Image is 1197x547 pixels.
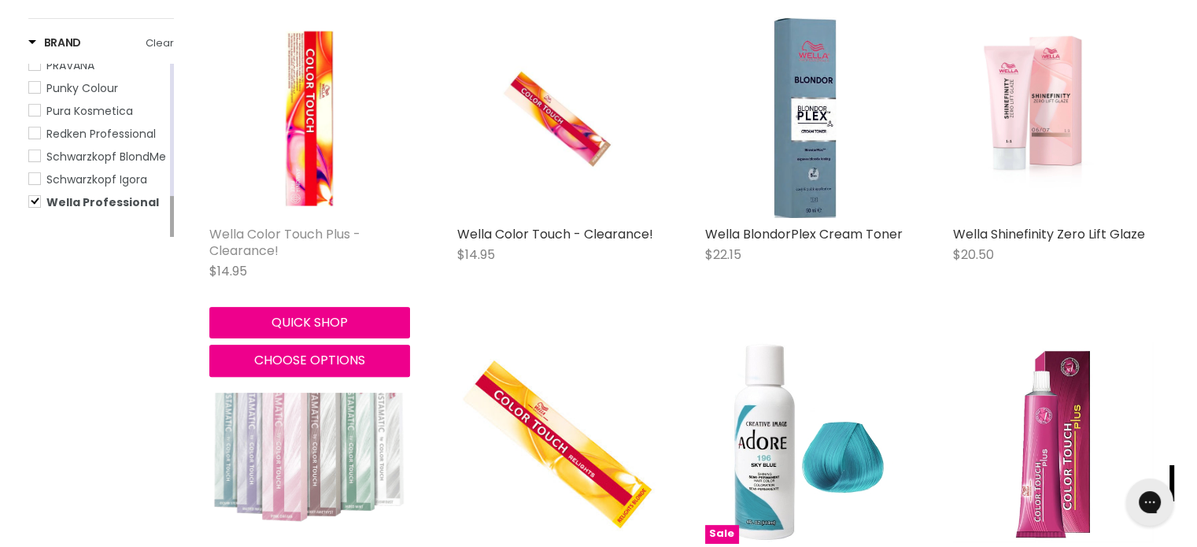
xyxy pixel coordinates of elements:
a: Punky Colour [28,79,167,97]
button: Quick shop [209,307,410,338]
a: Schwarzkopf BlondMe [28,148,167,165]
img: Wella Color Touch - Clearance! [490,17,623,218]
h3: Brand [28,35,82,50]
a: Pura Kosmetica [28,102,167,120]
img: Wella Color Touch Instamatic - Clearance! [209,342,410,543]
span: Sale [705,525,738,543]
a: Wella BlondorPlex Cream Toner [705,17,906,218]
span: Pura Kosmetica [46,103,133,119]
span: $14.95 [457,246,495,264]
span: $20.50 [953,246,994,264]
img: Wella Color Touch Plus - Clearance! [209,17,410,218]
span: $22.15 [705,246,741,264]
iframe: Gorgias live chat messenger [1118,473,1181,531]
span: Redken Professional [46,126,156,142]
img: Wella Color Touch Relights - Clearance! [457,354,658,531]
img: Wella BlondorPlex Cream Toner [774,17,836,218]
img: Adore Semi Permanent Hair Colour Sky Blue [705,342,906,543]
img: Wella Shinefinity Zero Lift Glaze [953,17,1154,218]
a: Wella Color Touch Relights - Clearance! [457,342,658,543]
a: Wella Professional [28,194,167,211]
span: Schwarzkopf Igora [46,172,147,187]
a: Wella Color Touch Plus - Clearance! [209,225,360,260]
span: PRAVANA [46,57,94,73]
a: Wella Color Touch - Clearance! [457,225,653,243]
a: Adore Semi Permanent Hair Colour Sky BlueSale [705,342,906,543]
button: Choose options [209,345,410,376]
a: Clear [146,35,174,52]
span: Schwarzkopf BlondMe [46,149,166,164]
a: Wella BlondorPlex Cream Toner [705,225,903,243]
a: Wella Shinefinity Zero Lift Glaze [953,225,1145,243]
span: Choose options [254,351,365,369]
a: Schwarzkopf Igora [28,171,167,188]
span: $14.95 [209,262,247,280]
a: Redken Professional [28,125,167,142]
span: Punky Colour [46,80,118,96]
a: PRAVANA [28,57,167,74]
a: Wella Color Touch - Clearance! [457,17,658,218]
span: Wella Professional [46,194,159,210]
img: Wella Color Touch Plus [953,342,1154,543]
